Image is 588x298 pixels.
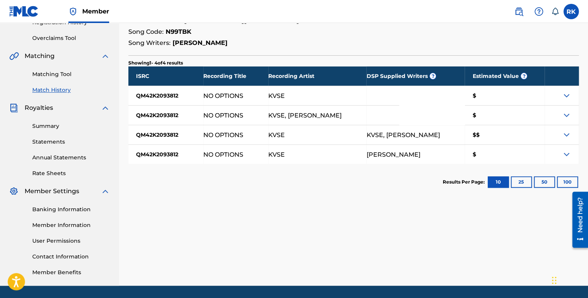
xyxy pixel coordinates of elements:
[465,66,545,86] div: Estimated Value
[531,4,546,19] div: Help
[9,103,18,113] img: Royalties
[128,145,203,164] div: QM42K2093812
[366,151,420,158] div: [PERSON_NAME]
[268,132,285,138] div: KVSE
[534,176,555,188] button: 50
[25,103,53,113] span: Royalties
[32,268,110,276] a: Member Benefits
[268,151,285,158] div: KVSE
[101,187,110,196] img: expand
[550,261,588,298] iframe: Chat Widget
[268,93,285,99] div: KVSE
[128,125,203,144] div: QM42K2093812
[514,7,523,16] img: search
[173,39,228,46] strong: [PERSON_NAME]
[68,7,78,16] img: Top Rightsholder
[268,66,367,86] div: Recording Artist
[32,34,110,42] a: Overclaims Tool
[32,221,110,229] a: Member Information
[32,138,110,146] a: Statements
[82,7,109,16] span: Member
[203,112,243,119] div: NO OPTIONS
[128,66,203,86] div: ISRC
[562,111,571,120] img: Expand Icon
[562,150,571,159] img: Expand Icon
[32,86,110,94] a: Match History
[366,132,440,138] div: KVSE, [PERSON_NAME]
[9,187,18,196] img: Member Settings
[488,176,509,188] button: 10
[465,106,545,125] div: $
[128,106,203,125] div: QM42K2093812
[366,66,465,86] div: DSP Supplied Writers
[563,4,579,19] div: User Menu
[32,122,110,130] a: Summary
[32,253,110,261] a: Contact Information
[203,66,268,86] div: Recording Title
[128,60,183,66] p: Showing 1 - 4 of 4 results
[32,237,110,245] a: User Permissions
[101,51,110,61] img: expand
[430,73,436,79] span: ?
[128,28,164,35] span: Song Code:
[203,93,243,99] div: NO OPTIONS
[534,7,543,16] img: help
[9,51,19,61] img: Matching
[562,130,571,139] img: Expand Icon
[32,70,110,78] a: Matching Tool
[128,39,171,46] span: Song Writers:
[557,176,578,188] button: 100
[465,125,545,144] div: $$
[511,176,532,188] button: 25
[551,8,559,15] div: Notifications
[562,91,571,100] img: Expand Icon
[32,205,110,214] a: Banking Information
[443,179,487,185] p: Results Per Page:
[32,154,110,162] a: Annual Statements
[566,189,588,250] iframe: Resource Center
[203,132,243,138] div: NO OPTIONS
[511,4,527,19] a: Public Search
[32,169,110,177] a: Rate Sheets
[25,187,79,196] span: Member Settings
[166,28,191,35] strong: N99TBK
[465,145,545,164] div: $
[25,51,55,61] span: Matching
[128,86,203,105] div: QM42K2093812
[552,269,556,292] div: Drag
[203,151,243,158] div: NO OPTIONS
[465,86,545,105] div: $
[521,73,527,79] span: ?
[101,103,110,113] img: expand
[268,112,342,119] div: KVSE, [PERSON_NAME]
[9,6,39,17] img: MLC Logo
